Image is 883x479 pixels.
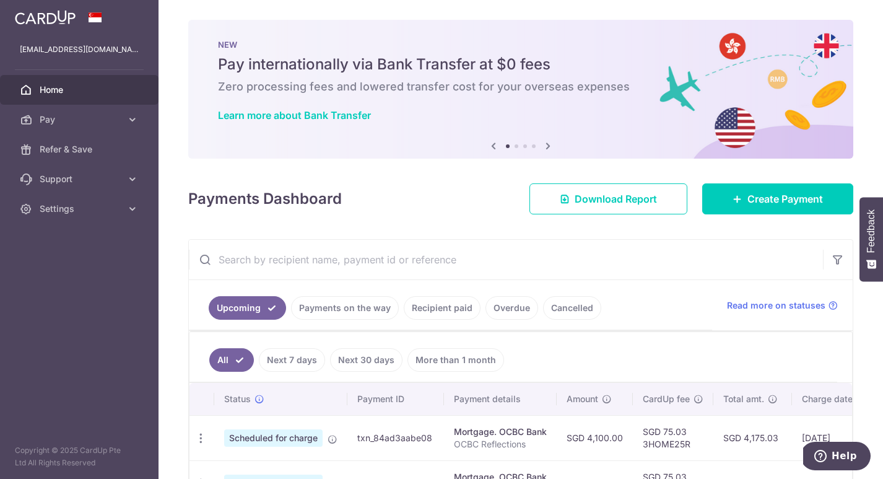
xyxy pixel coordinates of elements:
div: Mortgage. OCBC Bank [454,426,547,438]
span: CardUp fee [643,393,690,405]
h6: Zero processing fees and lowered transfer cost for your overseas expenses [218,79,824,94]
iframe: Opens a widget where you can find more information [803,442,871,473]
td: txn_84ad3aabe08 [347,415,444,460]
a: Next 30 days [330,348,402,372]
button: Feedback - Show survey [859,197,883,281]
span: Total amt. [723,393,764,405]
a: Read more on statuses [727,299,838,312]
a: Upcoming [209,296,286,320]
span: Download Report [575,191,657,206]
span: Support [40,173,121,185]
span: Create Payment [747,191,823,206]
a: Recipient paid [404,296,481,320]
th: Payment details [444,383,557,415]
h4: Payments Dashboard [188,188,342,210]
a: More than 1 month [407,348,504,372]
a: Cancelled [543,296,601,320]
span: Feedback [866,209,877,253]
span: Home [40,84,121,96]
p: [EMAIL_ADDRESS][DOMAIN_NAME] [20,43,139,56]
span: Pay [40,113,121,126]
th: Payment ID [347,383,444,415]
span: Amount [567,393,598,405]
a: Download Report [529,183,687,214]
h5: Pay internationally via Bank Transfer at $0 fees [218,55,824,74]
a: Payments on the way [291,296,399,320]
span: Settings [40,203,121,215]
td: [DATE] [792,415,876,460]
img: CardUp [15,10,76,25]
a: All [209,348,254,372]
td: SGD 75.03 3HOME25R [633,415,713,460]
p: NEW [218,40,824,50]
a: Overdue [485,296,538,320]
img: Bank transfer banner [188,20,853,159]
a: Create Payment [702,183,853,214]
span: Scheduled for charge [224,429,323,447]
td: SGD 4,100.00 [557,415,633,460]
a: Learn more about Bank Transfer [218,109,371,121]
span: Read more on statuses [727,299,825,312]
a: Next 7 days [259,348,325,372]
p: OCBC Reflections [454,438,547,450]
input: Search by recipient name, payment id or reference [189,240,823,279]
span: Charge date [802,393,853,405]
span: Status [224,393,251,405]
td: SGD 4,175.03 [713,415,792,460]
span: Refer & Save [40,143,121,156]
